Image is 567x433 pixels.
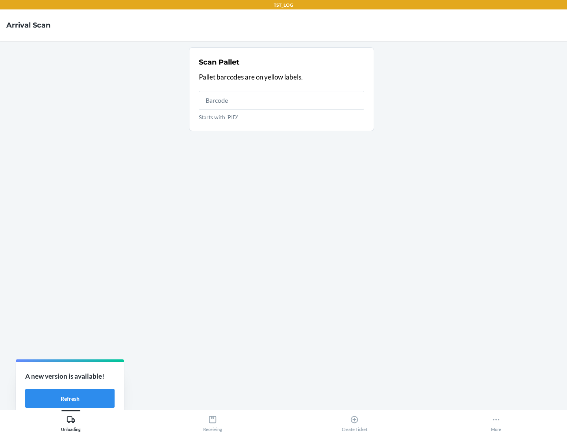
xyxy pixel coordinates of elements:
[203,412,222,432] div: Receiving
[25,371,115,381] p: A new version is available!
[199,113,364,121] p: Starts with 'PID'
[199,57,239,67] h2: Scan Pallet
[61,412,81,432] div: Unloading
[274,2,293,9] p: TST_LOG
[425,410,567,432] button: More
[25,389,115,408] button: Refresh
[342,412,367,432] div: Create Ticket
[491,412,501,432] div: More
[199,91,364,110] input: Starts with 'PID'
[142,410,283,432] button: Receiving
[199,72,364,82] p: Pallet barcodes are on yellow labels.
[6,20,50,30] h4: Arrival Scan
[283,410,425,432] button: Create Ticket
